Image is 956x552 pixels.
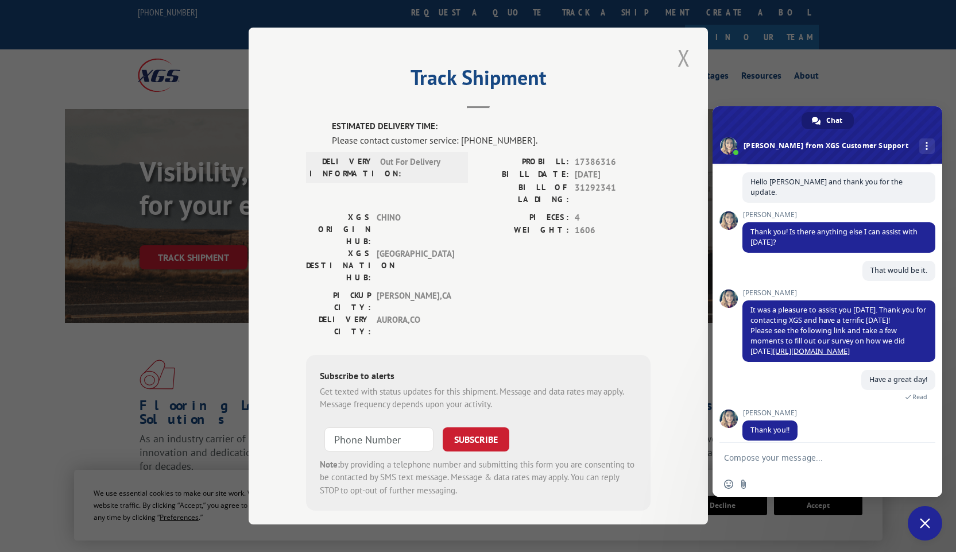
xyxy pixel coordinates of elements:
span: [PERSON_NAME] [742,289,935,297]
span: 4 [575,211,651,225]
button: SUBSCRIBE [443,427,509,451]
label: WEIGHT: [478,224,569,237]
label: XGS ORIGIN HUB: [306,211,371,248]
span: Send a file [739,480,748,489]
span: Chat [826,112,842,129]
input: Phone Number [324,427,434,451]
button: Close modal [674,42,694,74]
span: Out For Delivery [380,156,458,180]
label: XGS DESTINATION HUB: [306,248,371,284]
label: PICKUP CITY: [306,289,371,314]
span: Have a great day! [869,375,927,384]
span: Thank you!! [750,425,789,435]
span: [PERSON_NAME] , CA [377,289,454,314]
label: ESTIMATED DELIVERY TIME: [332,120,651,133]
div: Subscribe to alerts [320,369,637,385]
span: It was a pleasure to assist you [DATE]. Thank you for contacting XGS and have a terrific [DATE]! ... [750,305,926,356]
span: Insert an emoji [724,480,733,489]
span: Hello [PERSON_NAME] and thank you for the update. [750,177,903,197]
span: That would be it. [870,265,927,275]
span: [DATE] [575,168,651,182]
label: DELIVERY INFORMATION: [309,156,374,180]
a: Close chat [908,506,942,541]
span: 17386316 [575,156,651,169]
h2: Track Shipment [306,70,651,91]
a: Chat [802,112,854,129]
strong: Note: [320,459,340,470]
span: AURORA , CO [377,314,454,338]
a: [URL][DOMAIN_NAME] [773,346,850,356]
span: CHINO [377,211,454,248]
span: Read [912,393,927,401]
span: [PERSON_NAME] [742,211,935,219]
div: by providing a telephone number and submitting this form you are consenting to be contacted by SM... [320,458,637,497]
label: BILL DATE: [478,168,569,182]
textarea: Compose your message... [724,443,908,472]
span: Thank you! Is there anything else I can assist with [DATE]? [750,227,918,247]
label: DELIVERY CITY: [306,314,371,338]
div: Please contact customer service: [PHONE_NUMBER]. [332,133,651,147]
span: 1606 [575,224,651,237]
label: PIECES: [478,211,569,225]
label: BILL OF LADING: [478,182,569,206]
label: PROBILL: [478,156,569,169]
span: [GEOGRAPHIC_DATA] [377,248,454,284]
span: 31292341 [575,182,651,206]
div: Get texted with status updates for this shipment. Message and data rates may apply. Message frequ... [320,385,637,411]
span: [PERSON_NAME] [742,409,798,417]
